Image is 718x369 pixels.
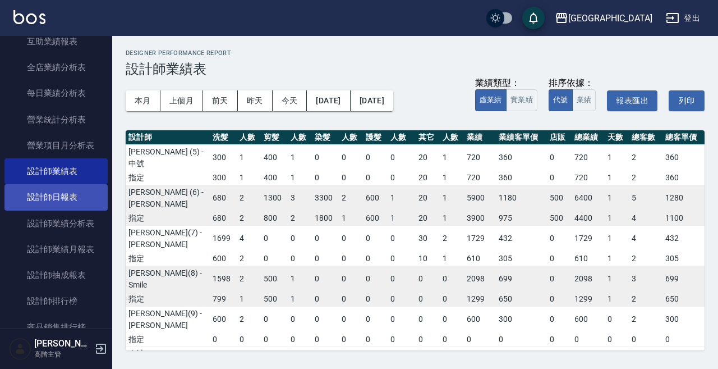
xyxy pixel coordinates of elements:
[629,225,662,252] td: 4
[210,171,237,185] td: 300
[312,185,339,211] td: 3300
[288,185,312,211] td: 3
[440,171,464,185] td: 1
[363,266,387,292] td: 0
[629,292,662,307] td: 2
[572,332,605,347] td: 0
[13,10,45,24] img: Logo
[629,171,662,185] td: 2
[339,306,363,332] td: 0
[547,347,571,361] td: 500
[464,171,496,185] td: 720
[605,185,629,211] td: 1
[210,292,237,307] td: 799
[4,288,108,314] a: 設計師排行榜
[506,89,537,111] button: 實業績
[210,130,237,145] th: 洗髮
[237,306,261,332] td: 2
[547,225,571,252] td: 0
[126,49,705,57] h2: Designer Performance Report
[237,130,261,145] th: 人數
[339,185,363,211] td: 2
[440,130,464,145] th: 人數
[339,332,363,347] td: 0
[440,306,464,332] td: 0
[416,347,440,361] td: 70
[464,306,496,332] td: 600
[416,144,440,171] td: 20
[464,347,496,361] td: 11047
[629,266,662,292] td: 3
[416,266,440,292] td: 0
[605,171,629,185] td: 1
[440,211,464,226] td: 1
[126,347,210,361] td: 合計
[288,347,312,361] td: 5
[662,306,705,332] td: 300
[160,90,203,111] button: 上個月
[312,252,339,266] td: 0
[4,262,108,288] a: 設計師抽成報表
[547,130,571,145] th: 店販
[496,171,547,185] td: 360
[4,184,108,210] a: 設計師日報表
[339,347,363,361] td: 2
[237,252,261,266] td: 2
[661,8,705,29] button: 登出
[312,266,339,292] td: 0
[440,252,464,266] td: 1
[629,211,662,226] td: 4
[547,252,571,266] td: 0
[629,252,662,266] td: 2
[126,211,210,226] td: 指定
[261,252,288,266] td: 0
[662,292,705,307] td: 650
[261,144,288,171] td: 400
[496,332,547,347] td: 0
[237,292,261,307] td: 1
[4,29,108,54] a: 互助業績報表
[522,7,545,29] button: save
[605,225,629,252] td: 1
[629,144,662,171] td: 2
[662,144,705,171] td: 360
[34,349,91,359] p: 高階主管
[126,292,210,307] td: 指定
[605,306,629,332] td: 0
[605,130,629,145] th: 天數
[547,171,571,185] td: 0
[363,332,387,347] td: 0
[288,225,312,252] td: 0
[496,292,547,307] td: 650
[629,185,662,211] td: 5
[4,54,108,80] a: 全店業績分析表
[237,266,261,292] td: 2
[126,332,210,347] td: 指定
[572,266,605,292] td: 2098
[572,211,605,226] td: 4400
[464,292,496,307] td: 1299
[388,292,416,307] td: 0
[440,266,464,292] td: 0
[288,130,312,145] th: 人數
[605,266,629,292] td: 1
[312,306,339,332] td: 0
[549,78,596,89] div: 排序依據：
[464,332,496,347] td: 0
[363,252,387,266] td: 0
[572,89,596,111] button: 業績
[547,332,571,347] td: 0
[238,90,273,111] button: 昨天
[261,185,288,211] td: 1300
[339,225,363,252] td: 0
[312,144,339,171] td: 0
[572,292,605,307] td: 1299
[273,90,307,111] button: 今天
[475,78,537,89] div: 業績類型：
[363,225,387,252] td: 0
[261,171,288,185] td: 400
[388,332,416,347] td: 0
[416,306,440,332] td: 0
[4,211,108,236] a: 設計師業績分析表
[496,225,547,252] td: 432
